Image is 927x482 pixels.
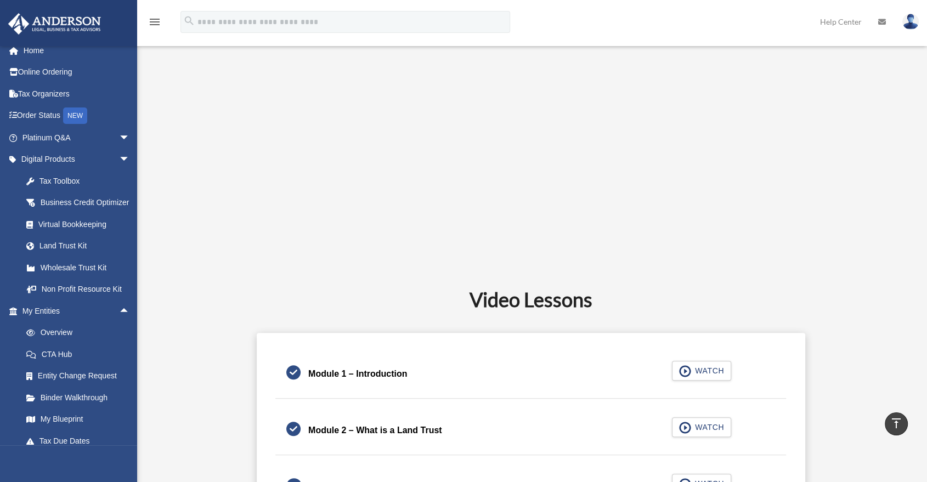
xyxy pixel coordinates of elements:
[8,300,146,322] a: My Entitiesarrow_drop_up
[8,83,146,105] a: Tax Organizers
[5,13,104,35] img: Anderson Advisors Platinum Portal
[8,105,146,127] a: Order StatusNEW
[15,343,146,365] a: CTA Hub
[148,19,161,29] a: menu
[119,127,141,149] span: arrow_drop_down
[15,430,146,452] a: Tax Due Dates
[15,387,146,409] a: Binder Walkthrough
[15,279,146,300] a: Non Profit Resource Kit
[15,235,141,257] a: Land Trust Kit
[119,149,141,171] span: arrow_drop_down
[286,361,775,387] a: Module 1 – Introduction WATCH
[38,282,133,296] div: Non Profit Resource Kit
[15,192,146,214] a: Business Credit Optimizer
[148,15,161,29] i: menu
[885,412,908,435] a: vertical_align_top
[38,261,133,275] div: Wholesale Trust Kit
[8,39,146,61] a: Home
[15,322,146,344] a: Overview
[890,417,903,430] i: vertical_align_top
[672,417,731,437] button: WATCH
[63,107,87,124] div: NEW
[38,196,133,209] div: Business Credit Optimizer
[308,366,407,382] div: Module 1 – Introduction
[8,61,146,83] a: Online Ordering
[902,14,919,30] img: User Pic
[15,170,146,192] a: Tax Toolbox
[15,213,146,235] a: Virtual Bookkeeping
[155,286,907,313] h2: Video Lessons
[183,15,195,27] i: search
[8,127,146,149] a: Platinum Q&Aarrow_drop_down
[692,422,724,433] span: WATCH
[38,218,133,231] div: Virtual Bookkeeping
[38,239,127,253] div: Land Trust Kit
[15,365,146,387] a: Entity Change Request
[308,423,442,438] div: Module 2 – What is a Land Trust
[119,300,141,322] span: arrow_drop_up
[692,365,724,376] span: WATCH
[8,149,146,171] a: Digital Productsarrow_drop_down
[15,257,146,279] a: Wholesale Trust Kit
[38,174,133,188] div: Tax Toolbox
[15,409,146,430] a: My Blueprint
[286,417,775,444] a: Module 2 – What is a Land Trust WATCH
[672,361,731,381] button: WATCH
